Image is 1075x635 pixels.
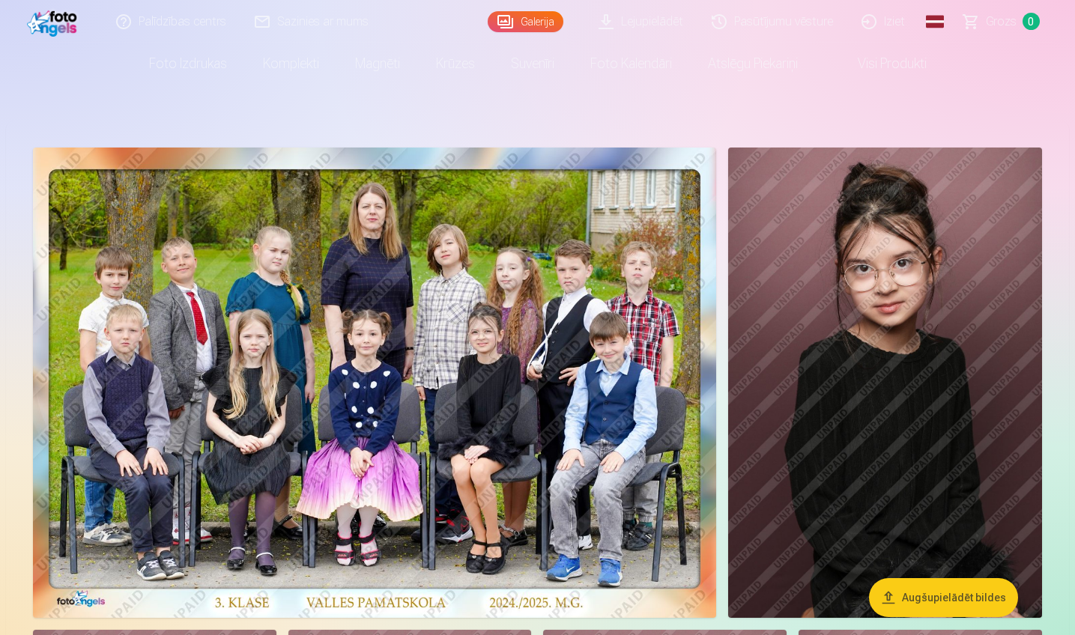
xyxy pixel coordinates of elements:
[493,43,572,85] a: Suvenīri
[131,43,245,85] a: Foto izdrukas
[1023,13,1040,30] span: 0
[337,43,418,85] a: Magnēti
[986,13,1017,31] span: Grozs
[488,11,563,32] a: Galerija
[418,43,493,85] a: Krūzes
[27,6,82,37] img: /fa1
[572,43,690,85] a: Foto kalendāri
[869,578,1018,617] button: Augšupielādēt bildes
[816,43,945,85] a: Visi produkti
[690,43,816,85] a: Atslēgu piekariņi
[245,43,337,85] a: Komplekti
